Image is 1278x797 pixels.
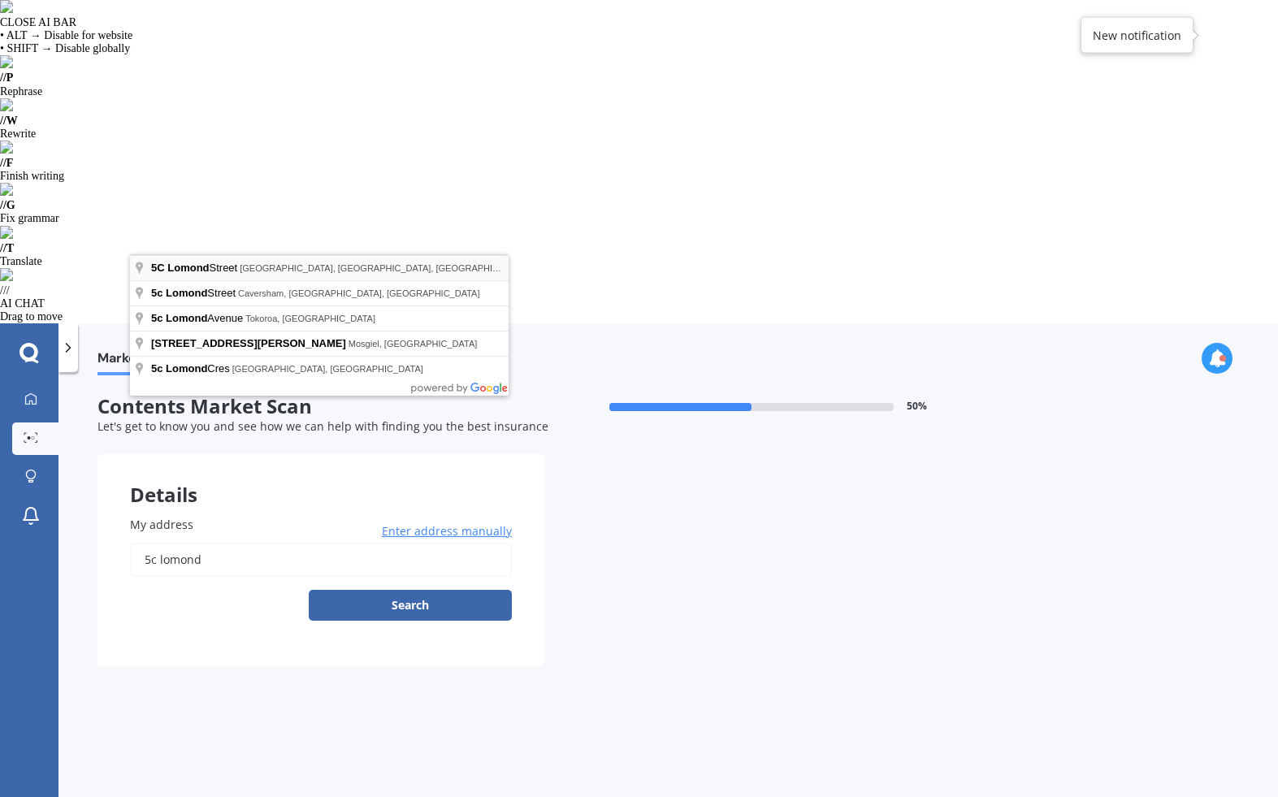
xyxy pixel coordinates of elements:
[97,418,548,434] span: Let's get to know you and see how we can help with finding you the best insurance
[130,517,193,532] span: My address
[97,395,544,418] span: Contents Market Scan
[97,350,187,372] span: Market Scan
[97,454,544,503] div: Details
[151,362,207,375] span: 5c Lomond
[151,362,232,375] span: Cres
[382,523,512,539] span: Enter address manually
[130,543,512,577] input: Enter address
[309,590,512,621] button: Search
[232,364,423,374] span: [GEOGRAPHIC_DATA], [GEOGRAPHIC_DATA]
[151,337,346,349] span: [STREET_ADDRESS][PERSON_NAME]
[907,401,927,412] span: 50 %
[349,339,478,349] span: Mosgiel, [GEOGRAPHIC_DATA]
